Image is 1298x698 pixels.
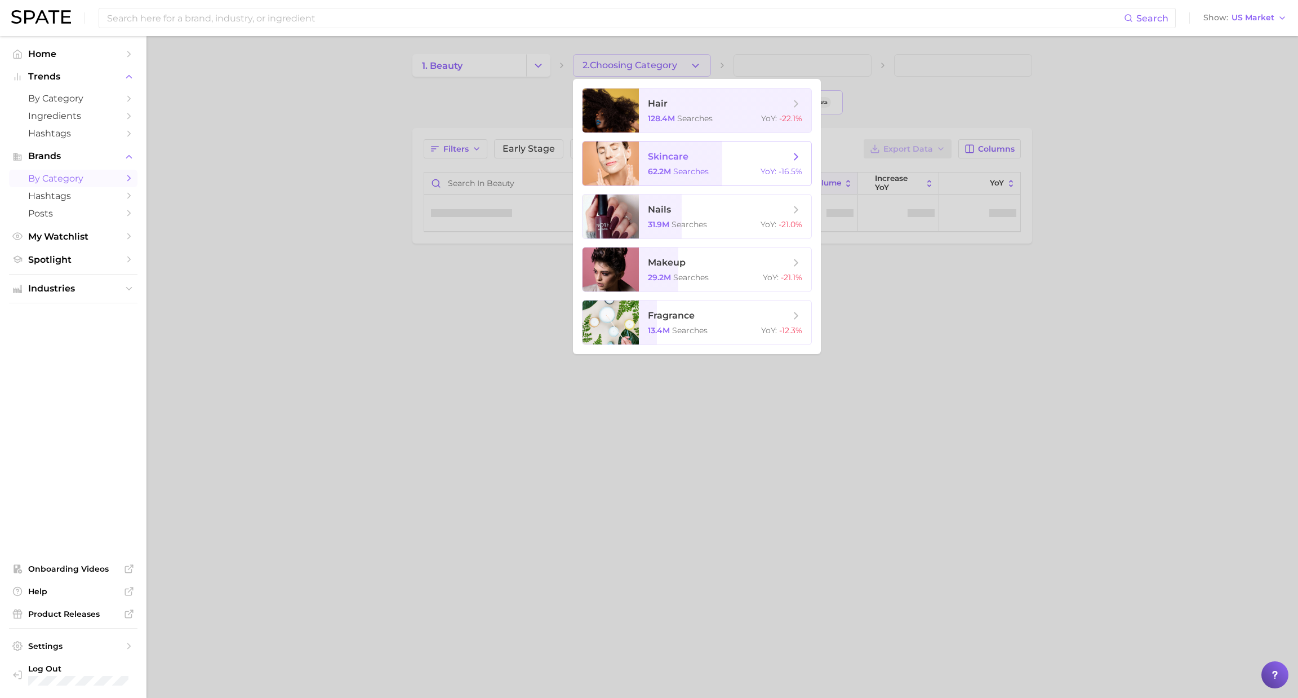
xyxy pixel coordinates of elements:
a: Ingredients [9,107,137,125]
span: 62.2m [648,166,671,176]
span: Help [28,586,118,597]
span: My Watchlist [28,231,118,242]
span: YoY : [761,166,776,176]
a: Hashtags [9,125,137,142]
span: Hashtags [28,191,118,201]
a: Onboarding Videos [9,560,137,577]
ul: 2.Choosing Category [573,79,821,354]
span: -21.0% [779,219,802,229]
a: by Category [9,170,137,187]
span: 128.4m [648,113,675,123]
a: My Watchlist [9,228,137,245]
span: makeup [648,257,686,268]
span: Brands [28,151,118,161]
a: Product Releases [9,606,137,622]
span: nails [648,204,671,215]
span: -22.1% [779,113,802,123]
span: -12.3% [779,325,802,335]
span: searches [677,113,713,123]
a: Settings [9,638,137,655]
span: searches [673,272,709,282]
span: Show [1203,15,1228,21]
span: Product Releases [28,609,118,619]
span: Trends [28,72,118,82]
span: -16.5% [779,166,802,176]
span: searches [672,219,707,229]
span: Posts [28,208,118,219]
span: YoY : [761,219,776,229]
a: Posts [9,205,137,222]
span: Log Out [28,664,132,674]
span: YoY : [761,325,777,335]
span: Search [1136,13,1168,24]
img: SPATE [11,10,71,24]
a: Hashtags [9,187,137,205]
span: Industries [28,284,118,294]
span: Hashtags [28,128,118,139]
button: ShowUS Market [1201,11,1290,25]
span: YoY : [763,272,779,282]
span: Spotlight [28,254,118,265]
button: Industries [9,280,137,297]
span: 31.9m [648,219,669,229]
span: fragrance [648,310,695,321]
span: Onboarding Videos [28,564,118,574]
span: Ingredients [28,111,118,121]
a: Spotlight [9,251,137,268]
span: by Category [28,173,118,184]
button: Trends [9,68,137,85]
a: Home [9,45,137,63]
span: 29.2m [648,272,671,282]
a: Help [9,583,137,600]
span: searches [673,166,709,176]
a: Log out. Currently logged in with e-mail jdurbin@soldejaneiro.com. [9,660,137,689]
a: by Category [9,90,137,107]
span: Home [28,48,118,59]
input: Search here for a brand, industry, or ingredient [106,8,1124,28]
span: skincare [648,151,688,162]
span: Settings [28,641,118,651]
span: YoY : [761,113,777,123]
span: by Category [28,93,118,104]
button: Brands [9,148,137,165]
span: 13.4m [648,325,670,335]
span: US Market [1232,15,1274,21]
span: -21.1% [781,272,802,282]
span: searches [672,325,708,335]
span: hair [648,98,668,109]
